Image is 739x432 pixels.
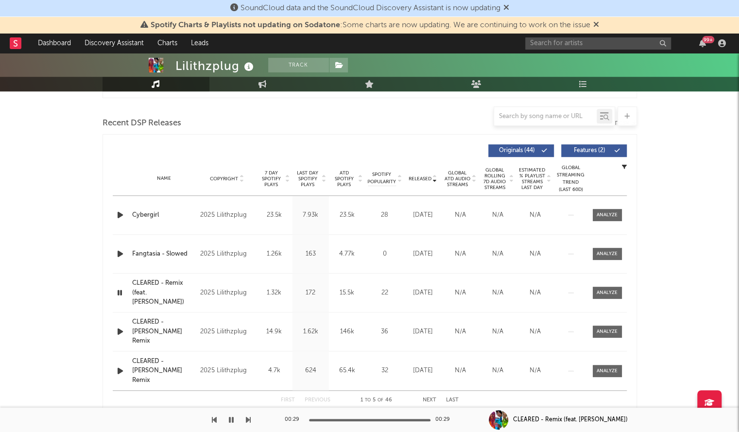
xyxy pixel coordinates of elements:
div: 146k [331,327,363,337]
div: N/A [444,210,477,220]
div: N/A [481,210,514,220]
div: 00:29 [435,414,455,426]
div: Global Streaming Trend (Last 60D) [556,164,585,193]
span: SoundCloud data and the SoundCloud Discovery Assistant is now updating [241,4,500,12]
button: First [281,397,295,403]
span: Global ATD Audio Streams [444,170,471,188]
div: N/A [519,366,551,376]
a: CLEARED - [PERSON_NAME] Remix [132,317,196,346]
span: Released [409,176,431,182]
button: Features(2) [561,144,627,157]
span: Dismiss [503,4,509,12]
span: Spotify Charts & Playlists not updating on Sodatone [151,21,340,29]
div: 23.5k [258,210,290,220]
div: [DATE] [407,210,439,220]
input: Search by song name or URL [494,113,597,121]
a: Dashboard [31,34,78,53]
div: 2025 Lilithzplug [200,248,253,260]
div: 99 + [702,36,714,43]
span: : Some charts are now updating. We are continuing to work on the issue [151,21,590,29]
div: 163 [295,249,327,259]
div: N/A [444,327,477,337]
a: Fangtasia - Slowed [132,249,196,259]
a: Discovery Assistant [78,34,151,53]
div: N/A [481,327,514,337]
div: 7.93k [295,210,327,220]
div: 14.9k [258,327,290,337]
div: 0 [368,249,402,259]
div: N/A [481,366,514,376]
div: Lilithzplug [175,58,256,74]
div: N/A [481,288,514,298]
input: Search for artists [525,37,671,50]
div: N/A [519,210,551,220]
div: 2025 Lilithzplug [200,365,253,377]
div: 32 [368,366,402,376]
div: CLEARED - Remix (feat. [PERSON_NAME]) [513,415,628,424]
div: 2025 Lilithzplug [200,209,253,221]
div: 2025 Lilithzplug [200,326,253,338]
a: Cybergirl [132,210,196,220]
div: N/A [444,249,477,259]
span: Last Day Spotify Plays [295,170,321,188]
div: 4.77k [331,249,363,259]
span: of [378,398,383,402]
div: 2025 Lilithzplug [200,287,253,299]
div: N/A [519,288,551,298]
div: N/A [519,327,551,337]
a: CLEARED - Remix (feat. [PERSON_NAME]) [132,278,196,307]
div: [DATE] [407,288,439,298]
div: 00:29 [285,414,304,426]
span: Estimated % Playlist Streams Last Day [519,167,546,190]
span: Features ( 2 ) [567,148,612,154]
div: 1.26k [258,249,290,259]
div: 4.7k [258,366,290,376]
button: 99+ [699,39,706,47]
div: N/A [444,288,477,298]
div: 28 [368,210,402,220]
div: 36 [368,327,402,337]
div: 1 5 46 [350,395,403,406]
button: Next [423,397,436,403]
button: Previous [305,397,330,403]
a: CLEARED - [PERSON_NAME] Remix [132,357,196,385]
span: Dismiss [593,21,599,29]
button: Originals(44) [488,144,554,157]
div: 1.32k [258,288,290,298]
span: Global Rolling 7D Audio Streams [481,167,508,190]
div: 1.62k [295,327,327,337]
div: 22 [368,288,402,298]
div: 23.5k [331,210,363,220]
div: 15.5k [331,288,363,298]
div: 172 [295,288,327,298]
div: N/A [519,249,551,259]
div: [DATE] [407,249,439,259]
div: 624 [295,366,327,376]
span: ATD Spotify Plays [331,170,357,188]
span: Originals ( 44 ) [495,148,539,154]
div: N/A [444,366,477,376]
span: 7 Day Spotify Plays [258,170,284,188]
button: Track [268,58,329,72]
div: 65.4k [331,366,363,376]
a: Charts [151,34,184,53]
span: to [365,398,371,402]
span: Copyright [210,176,238,182]
button: Last [446,397,459,403]
span: Spotify Popularity [367,171,396,186]
div: Name [132,175,196,182]
div: [DATE] [407,366,439,376]
a: Leads [184,34,215,53]
div: N/A [481,249,514,259]
div: [DATE] [407,327,439,337]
